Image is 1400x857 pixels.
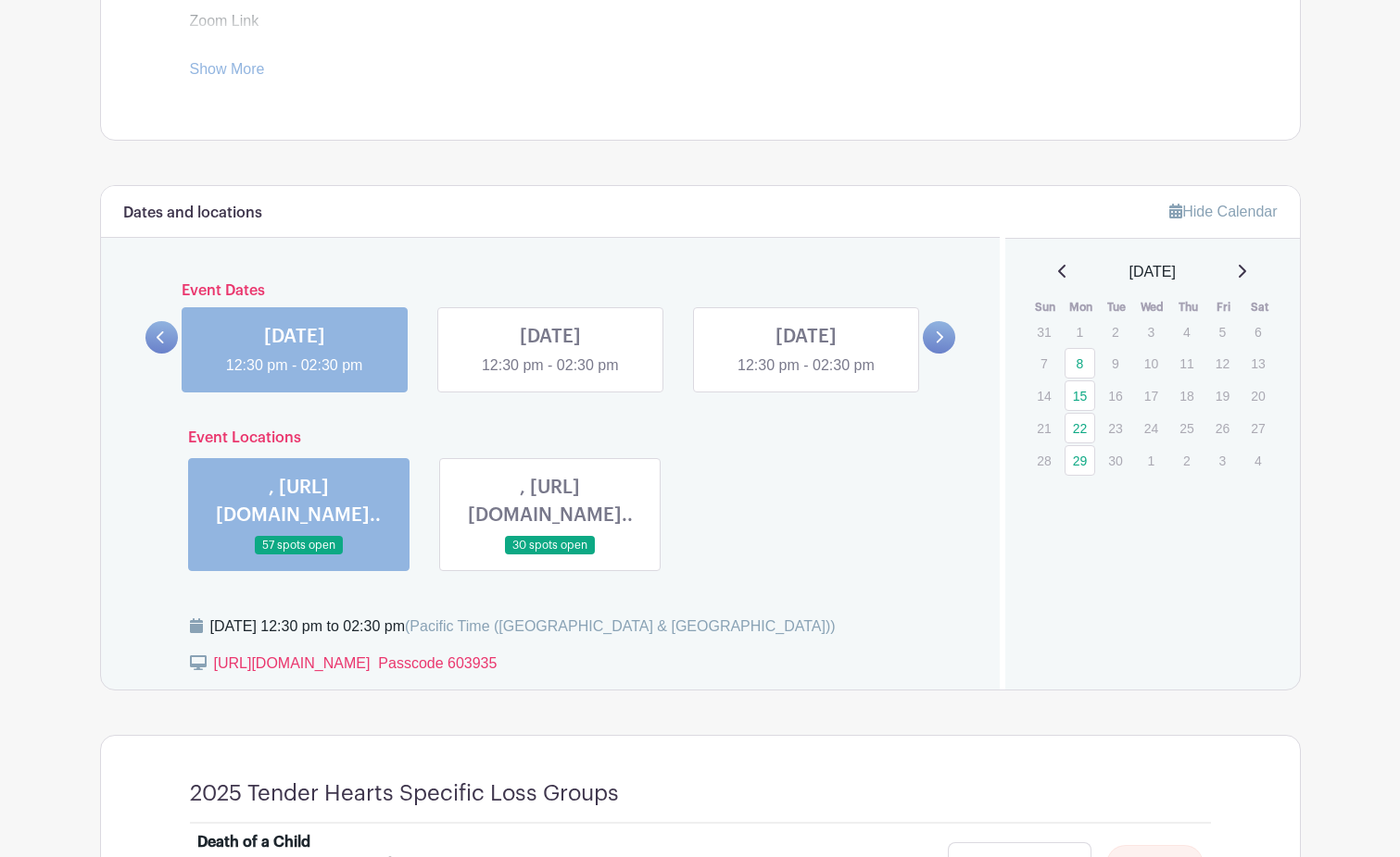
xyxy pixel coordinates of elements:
p: 1 [1065,317,1095,346]
p: 1 [1136,446,1167,475]
th: Thu [1170,298,1206,317]
p: 7 [1028,349,1059,378]
th: Sun [1028,298,1064,317]
p: 25 [1171,414,1202,442]
h6: Event Dates [178,282,924,300]
p: 30 [1100,446,1130,475]
a: Show More [190,61,265,84]
p: 2 [1171,446,1202,475]
p: 24 [1136,414,1167,442]
h4: 2025 Tender Hearts Specific Loss Groups [190,780,619,807]
a: 22 [1065,413,1095,443]
a: 15 [1065,380,1095,411]
p: 19 [1207,381,1238,410]
div: [DATE] 12:30 pm to 02:30 pm [210,615,836,638]
h6: Dates and locations [123,205,262,222]
p: 3 [1207,446,1238,475]
h6: Event Locations [173,429,928,447]
th: Sat [1242,298,1278,317]
th: Fri [1206,298,1242,317]
a: [URL][DOMAIN_NAME] Passcode 603935 [214,655,498,671]
a: [URL][DOMAIN_NAME] [190,35,347,51]
p: 28 [1028,446,1059,475]
p: 26 [1207,414,1238,442]
p: 10 [1136,349,1167,378]
p: 5 [1207,317,1238,346]
span: (Pacific Time ([GEOGRAPHIC_DATA] & [GEOGRAPHIC_DATA])) [405,618,836,634]
p: 6 [1242,317,1273,346]
p: 2 [1100,317,1130,346]
p: 11 [1171,349,1202,378]
p: 16 [1100,381,1130,410]
p: 18 [1171,381,1202,410]
p: 27 [1242,414,1273,442]
p: 12 [1207,349,1238,378]
p: 20 [1242,381,1273,410]
p: 17 [1136,381,1167,410]
p: 9 [1100,349,1130,378]
a: 29 [1065,445,1095,476]
th: Wed [1135,298,1171,317]
a: 8 [1065,348,1095,379]
a: Hide Calendar [1169,204,1277,219]
p: 13 [1242,349,1273,378]
p: 14 [1028,381,1059,410]
span: [DATE] [1129,261,1176,283]
p: 21 [1028,414,1059,442]
p: 4 [1242,446,1273,475]
p: 3 [1136,317,1167,346]
p: 31 [1028,317,1059,346]
th: Mon [1064,298,1100,317]
p: 4 [1171,317,1202,346]
p: 23 [1100,414,1130,442]
th: Tue [1099,298,1135,317]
